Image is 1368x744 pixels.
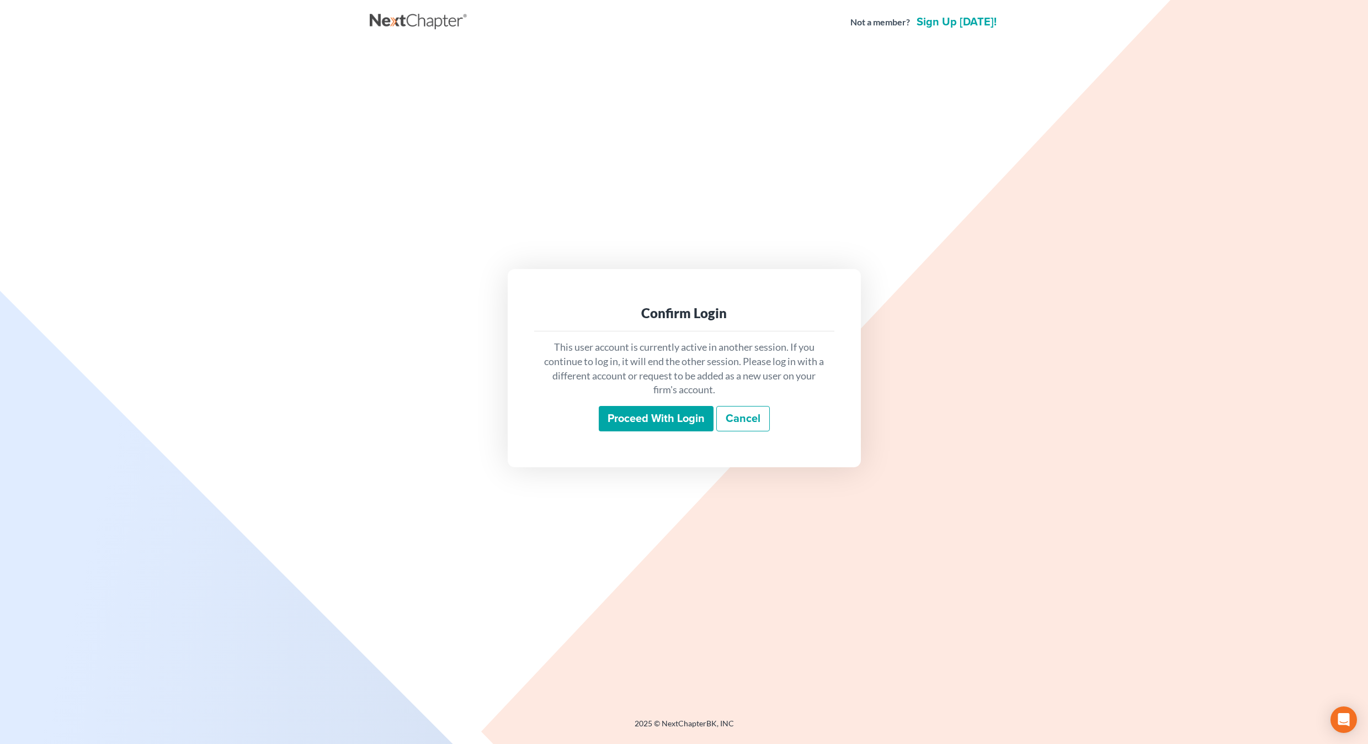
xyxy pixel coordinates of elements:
[599,406,714,431] input: Proceed with login
[543,304,826,322] div: Confirm Login
[370,718,999,738] div: 2025 © NextChapterBK, INC
[914,17,999,28] a: Sign up [DATE]!
[850,16,910,29] strong: Not a member?
[1330,706,1357,733] div: Open Intercom Messenger
[543,340,826,397] p: This user account is currently active in another session. If you continue to log in, it will end ...
[716,406,770,431] a: Cancel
